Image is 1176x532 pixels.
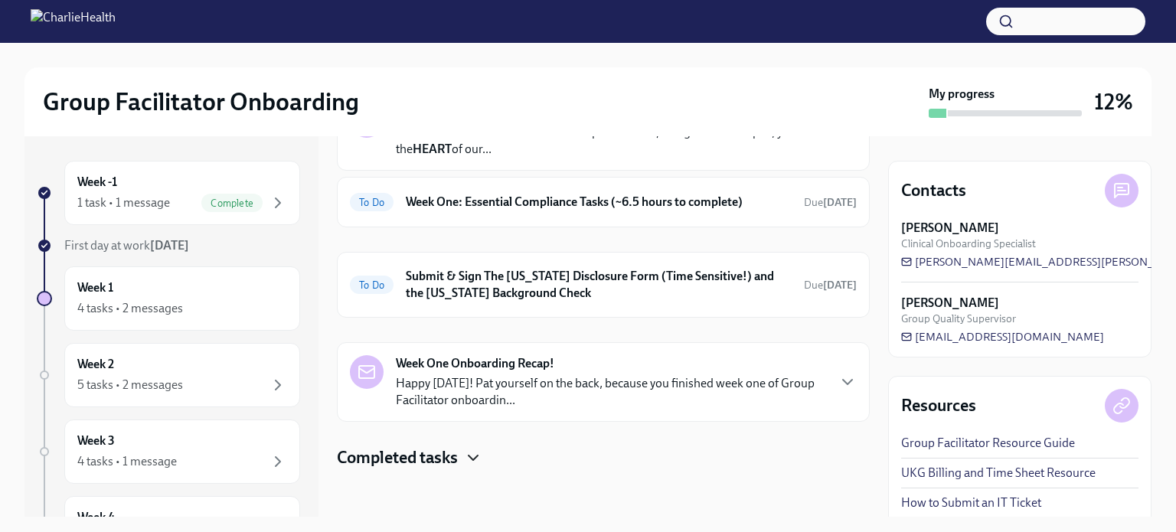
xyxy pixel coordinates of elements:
h6: Week 2 [77,356,114,373]
strong: [DATE] [823,196,857,209]
a: Week 14 tasks • 2 messages [37,266,300,331]
a: Week 34 tasks • 1 message [37,419,300,484]
h4: Resources [901,394,976,417]
h4: Contacts [901,179,966,202]
a: UKG Billing and Time Sheet Resource [901,465,1096,481]
strong: [DATE] [150,238,189,253]
strong: My progress [929,86,995,103]
span: Due [804,196,857,209]
span: Complete [201,197,263,209]
span: To Do [350,197,394,208]
span: First day at work [64,238,189,253]
p: Welcome to Charlie Health! As a Group Facilitator / Integrative Therapist, you are the of our... [396,124,826,158]
span: Clinical Onboarding Specialist [901,237,1036,251]
p: Happy [DATE]! Pat yourself on the back, because you finished week one of Group Facilitator onboar... [396,375,826,409]
h2: Group Facilitator Onboarding [43,86,359,117]
span: Due [804,279,857,292]
span: Group Quality Supervisor [901,312,1016,326]
div: 1 task • 1 message [77,194,170,211]
img: CharlieHealth [31,9,116,34]
h4: Completed tasks [337,446,458,469]
h6: Week 1 [77,279,113,296]
h6: Submit & Sign The [US_STATE] Disclosure Form (Time Sensitive!) and the [US_STATE] Background Check [406,268,792,302]
a: Week 25 tasks • 2 messages [37,343,300,407]
a: First day at work[DATE] [37,237,300,254]
div: 5 tasks • 2 messages [77,377,183,393]
strong: Week One Onboarding Recap! [396,355,554,372]
h6: Week One: Essential Compliance Tasks (~6.5 hours to complete) [406,194,792,211]
strong: [PERSON_NAME] [901,220,999,237]
span: To Do [350,279,394,291]
h6: Week -1 [77,174,117,191]
h6: Week 3 [77,432,115,449]
a: To DoSubmit & Sign The [US_STATE] Disclosure Form (Time Sensitive!) and the [US_STATE] Background... [350,265,857,305]
strong: [PERSON_NAME] [901,295,999,312]
a: To DoWeek One: Essential Compliance Tasks (~6.5 hours to complete)Due[DATE] [350,190,857,214]
h3: 12% [1094,88,1133,116]
a: Group Facilitator Resource Guide [901,435,1075,452]
a: [EMAIL_ADDRESS][DOMAIN_NAME] [901,329,1104,344]
div: 4 tasks • 1 message [77,453,177,470]
a: Week -11 task • 1 messageComplete [37,161,300,225]
span: September 22nd, 2025 10:00 [804,195,857,210]
strong: HEART [413,142,452,156]
strong: [DATE] [823,279,857,292]
div: 4 tasks • 2 messages [77,300,183,317]
div: Completed tasks [337,446,870,469]
h6: Week 4 [77,509,115,526]
span: September 24th, 2025 10:00 [804,278,857,292]
a: How to Submit an IT Ticket [901,494,1041,511]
